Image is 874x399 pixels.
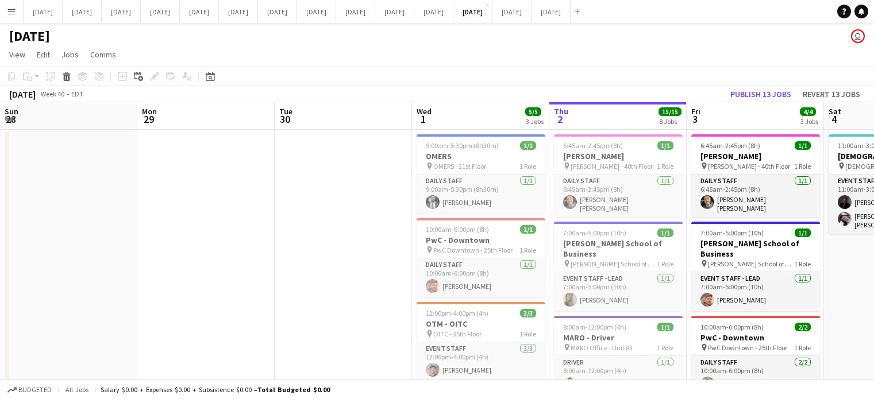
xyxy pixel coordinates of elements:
[519,246,536,254] span: 1 Role
[554,222,683,311] app-job-card: 7:00am-5:00pm (10h)1/1[PERSON_NAME] School of Business [PERSON_NAME] School of Business - 30th Fl...
[526,117,544,126] div: 3 Jobs
[433,162,486,171] span: OMERS - 21st Floor
[492,1,532,23] button: [DATE]
[63,1,102,23] button: [DATE]
[375,1,414,23] button: [DATE]
[708,162,790,171] span: [PERSON_NAME] - 40th Floor
[141,1,180,23] button: [DATE]
[102,1,141,23] button: [DATE]
[417,235,545,245] h3: PwC - Downtown
[71,90,83,98] div: EDT
[417,218,545,297] app-job-card: 10:00am-6:00pm (8h)1/1PwC - Downtown PwC Downtown - 25th Floor1 RoleDaily Staff1/110:00am-6:00pm ...
[554,332,683,343] h3: MARO - Driver
[426,225,489,234] span: 10:00am-6:00pm (8h)
[851,29,865,43] app-user-avatar: Jolanta Rokowski
[700,323,764,331] span: 10:00am-6:00pm (8h)
[795,141,811,150] span: 1/1
[426,141,499,150] span: 9:00am-5:30pm (8h30m)
[691,272,820,311] app-card-role: Event Staff - Lead1/17:00am-5:00pm (10h)[PERSON_NAME]
[700,141,760,150] span: 6:45am-2:45pm (8h)
[414,1,453,23] button: [DATE]
[794,343,811,352] span: 1 Role
[415,113,432,126] span: 1
[520,309,536,317] span: 3/3
[37,49,50,60] span: Edit
[700,228,764,237] span: 7:00am-5:00pm (10h)
[554,316,683,395] app-job-card: 8:00am-12:00pm (4h)1/1MARO - Driver MARO Office - Unit #31 RoleDriver1/18:00am-12:00pm (4h)[PERSO...
[708,343,787,352] span: PwC Downtown - 25th Floor
[336,1,375,23] button: [DATE]
[657,259,673,268] span: 1 Role
[657,228,673,237] span: 1/1
[795,228,811,237] span: 1/1
[571,259,657,268] span: [PERSON_NAME] School of Business - 30th Floor
[525,107,541,116] span: 5/5
[32,47,55,62] a: Edit
[691,106,700,117] span: Fri
[433,330,482,338] span: OITC - 35th Floor
[140,113,157,126] span: 29
[554,272,683,311] app-card-role: Event Staff - Lead1/17:00am-5:00pm (10h)[PERSON_NAME]
[519,330,536,338] span: 1 Role
[9,88,36,100] div: [DATE]
[520,225,536,234] span: 1/1
[5,106,18,117] span: Sun
[659,107,682,116] span: 15/15
[800,107,816,116] span: 4/4
[554,134,683,217] app-job-card: 6:45am-2:45pm (8h)1/1[PERSON_NAME] [PERSON_NAME] - 40th Floor1 RoleDaily Staff1/16:45am-2:45pm (8...
[691,238,820,259] h3: [PERSON_NAME] School of Business
[6,383,53,396] button: Budgeted
[691,151,820,161] h3: [PERSON_NAME]
[453,1,492,23] button: [DATE]
[798,87,865,102] button: Revert 13 jobs
[563,228,626,237] span: 7:00am-5:00pm (10h)
[571,343,633,352] span: MARO Office - Unit #3
[417,319,545,329] h3: OTM - OITC
[9,49,25,60] span: View
[691,175,820,217] app-card-role: Daily Staff1/16:45am-2:45pm (8h)[PERSON_NAME] [PERSON_NAME]
[554,238,683,259] h3: [PERSON_NAME] School of Business
[417,134,545,214] app-job-card: 9:00am-5:30pm (8h30m)1/1OMERS OMERS - 21st Floor1 RoleDaily Staff1/19:00am-5:30pm (8h30m)[PERSON_...
[297,1,336,23] button: [DATE]
[5,47,30,62] a: View
[433,246,513,254] span: PwC Downtown - 25th Floor
[726,87,796,102] button: Publish 13 jobs
[61,49,79,60] span: Jobs
[532,1,571,23] button: [DATE]
[519,162,536,171] span: 1 Role
[554,356,683,395] app-card-role: Driver1/18:00am-12:00pm (4h)[PERSON_NAME]
[691,222,820,311] app-job-card: 7:00am-5:00pm (10h)1/1[PERSON_NAME] School of Business [PERSON_NAME] School of Business - 30th Fl...
[657,141,673,150] span: 1/1
[657,162,673,171] span: 1 Role
[659,117,681,126] div: 8 Jobs
[794,162,811,171] span: 1 Role
[257,385,330,394] span: Total Budgeted $0.00
[827,113,841,126] span: 4
[142,106,157,117] span: Mon
[86,47,121,62] a: Comms
[657,343,673,352] span: 1 Role
[795,323,811,331] span: 2/2
[690,113,700,126] span: 3
[219,1,258,23] button: [DATE]
[552,113,568,126] span: 2
[563,323,626,331] span: 8:00am-12:00pm (4h)
[691,134,820,217] app-job-card: 6:45am-2:45pm (8h)1/1[PERSON_NAME] [PERSON_NAME] - 40th Floor1 RoleDaily Staff1/16:45am-2:45pm (8...
[57,47,83,62] a: Jobs
[258,1,297,23] button: [DATE]
[571,162,653,171] span: [PERSON_NAME] - 40th Floor
[554,151,683,161] h3: [PERSON_NAME]
[554,175,683,217] app-card-role: Daily Staff1/16:45am-2:45pm (8h)[PERSON_NAME] [PERSON_NAME]
[794,259,811,268] span: 1 Role
[657,323,673,331] span: 1/1
[3,113,18,126] span: 28
[708,259,794,268] span: [PERSON_NAME] School of Business - 30th Floor
[18,386,52,394] span: Budgeted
